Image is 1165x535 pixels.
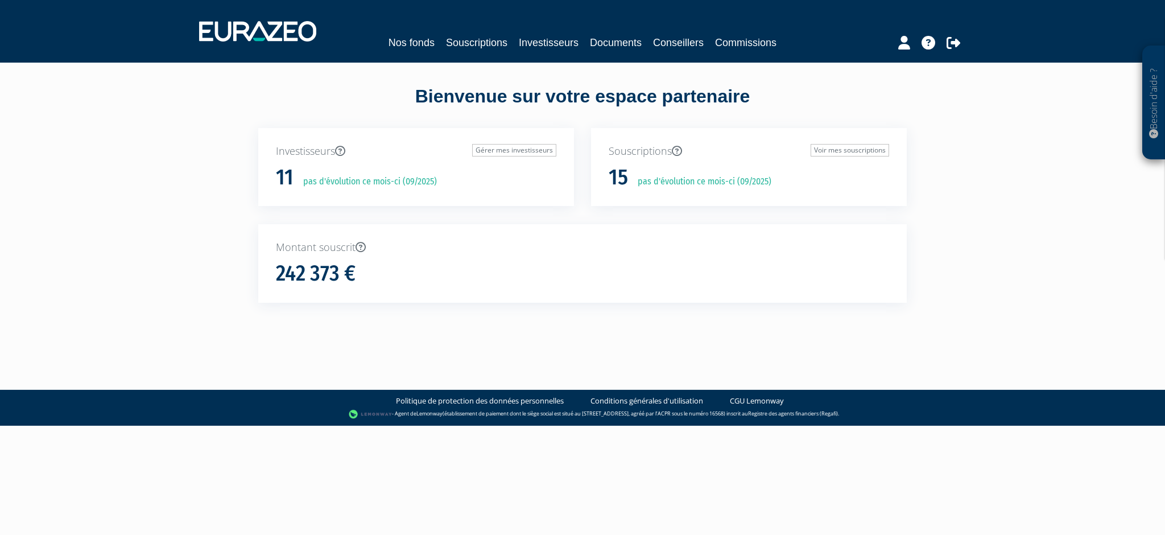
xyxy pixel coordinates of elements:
[472,144,556,157] a: Gérer mes investisseurs
[276,240,889,255] p: Montant souscrit
[199,21,316,42] img: 1732889491-logotype_eurazeo_blanc_rvb.png
[609,144,889,159] p: Souscriptions
[748,410,838,417] a: Registre des agents financiers (Regafi)
[416,410,443,417] a: Lemonway
[811,144,889,157] a: Voir mes souscriptions
[250,84,915,128] div: Bienvenue sur votre espace partenaire
[446,35,507,51] a: Souscriptions
[276,262,356,286] h1: 242 373 €
[630,175,771,188] p: pas d'évolution ce mois-ci (09/2025)
[590,396,703,406] a: Conditions générales d'utilisation
[11,409,1154,420] div: - Agent de (établissement de paiement dont le siège social est situé au [STREET_ADDRESS], agréé p...
[389,35,435,51] a: Nos fonds
[609,166,628,190] h1: 15
[276,144,556,159] p: Investisseurs
[396,396,564,406] a: Politique de protection des données personnelles
[715,35,776,51] a: Commissions
[349,409,393,420] img: logo-lemonway.png
[1147,52,1160,154] p: Besoin d'aide ?
[730,396,784,406] a: CGU Lemonway
[653,35,704,51] a: Conseillers
[276,166,294,190] h1: 11
[295,175,437,188] p: pas d'évolution ce mois-ci (09/2025)
[519,35,579,51] a: Investisseurs
[590,35,642,51] a: Documents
